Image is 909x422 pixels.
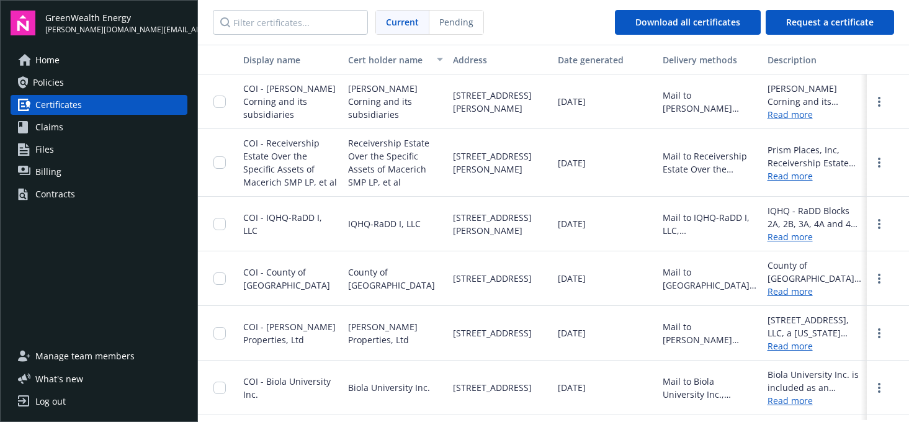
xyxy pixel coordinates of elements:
[439,16,473,29] span: Pending
[872,155,887,170] a: more
[453,53,548,66] div: Address
[35,346,135,366] span: Manage team members
[35,184,75,204] div: Contracts
[11,162,187,182] a: Billing
[558,53,653,66] div: Date generated
[786,16,874,28] span: Request a certificate
[558,272,586,285] span: [DATE]
[558,156,586,169] span: [DATE]
[453,326,532,339] span: [STREET_ADDRESS]
[213,10,368,35] input: Filter certificates...
[768,368,862,394] div: Biola University Inc. is included as an additional insured as required by a written contract with...
[213,218,226,230] input: Toggle Row Selected
[558,326,586,339] span: [DATE]
[213,272,226,285] input: Toggle Row Selected
[45,11,187,24] span: GreenWealth Energy
[11,184,187,204] a: Contracts
[213,382,226,394] input: Toggle Row Selected
[33,73,64,92] span: Policies
[35,140,54,159] span: Files
[768,313,862,339] div: [STREET_ADDRESS], LLC, a [US_STATE] limited liability company; [PERSON_NAME] Properties, Ltd.; an...
[243,266,330,291] span: COI - County of [GEOGRAPHIC_DATA]
[35,392,66,411] div: Log out
[872,271,887,286] a: more
[872,326,887,341] a: more
[768,53,862,66] div: Description
[635,11,740,34] div: Download all certificates
[243,212,322,236] span: COI - IQHQ-RaDD I, LLC
[663,211,758,237] div: Mail to IQHQ-RaDD I, LLC, [STREET_ADDRESS][PERSON_NAME]
[768,169,862,182] a: Read more
[453,150,548,176] span: [STREET_ADDRESS][PERSON_NAME]
[348,381,430,394] span: Biola University Inc.
[35,117,63,137] span: Claims
[553,45,658,74] button: Date generated
[558,217,586,230] span: [DATE]
[663,266,758,292] div: Mail to [GEOGRAPHIC_DATA], [STREET_ADDRESS]
[35,50,60,70] span: Home
[348,266,443,292] span: County of [GEOGRAPHIC_DATA]
[768,108,862,121] a: Read more
[343,45,448,74] button: Cert holder name
[243,375,331,400] span: COI - Biola University Inc.
[11,372,103,385] button: What's new
[429,11,483,34] span: Pending
[872,217,887,231] a: more
[768,339,862,352] a: Read more
[238,45,343,74] button: Display name
[35,95,82,115] span: Certificates
[768,394,862,407] a: Read more
[768,204,862,230] div: IQHQ - RaDD Blocks 2A, 2B, 3A, 4A and 4B at the [GEOGRAPHIC_DATA] A, IQHQ-RaDD I, LLC IQHQ, LP IQ...
[453,211,548,237] span: [STREET_ADDRESS][PERSON_NAME]
[35,372,83,385] span: What ' s new
[453,381,532,394] span: [STREET_ADDRESS]
[558,95,586,108] span: [DATE]
[658,45,763,74] button: Delivery methods
[11,50,187,70] a: Home
[768,259,862,285] div: County of [GEOGRAPHIC_DATA], its Special Districts, Elected Officials, Officers, Agents, Employee...
[768,230,862,243] a: Read more
[872,380,887,395] a: more
[448,45,553,74] button: Address
[663,150,758,176] div: Mail to Receivership Estate Over the Specific Assets of Macerich SMP LP, et al, [STREET_ADDRESS][...
[11,73,187,92] a: Policies
[243,83,336,120] span: COI - [PERSON_NAME] Corning and its subsidiaries
[348,320,443,346] span: [PERSON_NAME] Properties, Ltd
[615,10,761,35] button: Download all certificates
[768,285,862,298] a: Read more
[763,45,867,74] button: Description
[453,89,548,115] span: [STREET_ADDRESS][PERSON_NAME]
[243,53,338,66] div: Display name
[11,95,187,115] a: Certificates
[11,140,187,159] a: Files
[348,82,443,121] span: [PERSON_NAME] Corning and its subsidiaries
[766,10,894,35] button: Request a certificate
[213,327,226,339] input: Toggle Row Selected
[663,89,758,115] div: Mail to [PERSON_NAME] Corning and its subsidiaries, [STREET_ADDRESS][PERSON_NAME]
[45,11,187,35] button: GreenWealth Energy[PERSON_NAME][DOMAIN_NAME][EMAIL_ADDRESS][PERSON_NAME][DOMAIN_NAME]
[768,82,862,108] div: [PERSON_NAME] Corning and its subsidiaries are included as an additional insureds as required by ...
[243,137,337,188] span: COI - Receivership Estate Over the Specific Assets of Macerich SMP LP, et al
[348,217,421,230] span: IQHQ-RaDD I, LLC
[663,320,758,346] div: Mail to [PERSON_NAME] Properties, Ltd, [STREET_ADDRESS]
[386,16,419,29] span: Current
[348,137,443,189] span: Receivership Estate Over the Specific Assets of Macerich SMP LP, et al
[213,96,226,108] input: Toggle Row Selected
[453,272,532,285] span: [STREET_ADDRESS]
[243,321,336,346] span: COI - [PERSON_NAME] Properties, Ltd
[348,53,429,66] div: Cert holder name
[45,24,187,35] span: [PERSON_NAME][DOMAIN_NAME][EMAIL_ADDRESS][PERSON_NAME][DOMAIN_NAME]
[872,94,887,109] a: more
[11,346,187,366] a: Manage team members
[663,375,758,401] div: Mail to Biola University Inc., [STREET_ADDRESS]
[663,53,758,66] div: Delivery methods
[558,381,586,394] span: [DATE]
[768,143,862,169] div: Prism Places, Inc, Receivership Estate Over the Specific Assets of Macerich SMP LP, (et al, Trigi...
[35,162,61,182] span: Billing
[11,117,187,137] a: Claims
[11,11,35,35] img: navigator-logo.svg
[213,156,226,169] input: Toggle Row Selected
